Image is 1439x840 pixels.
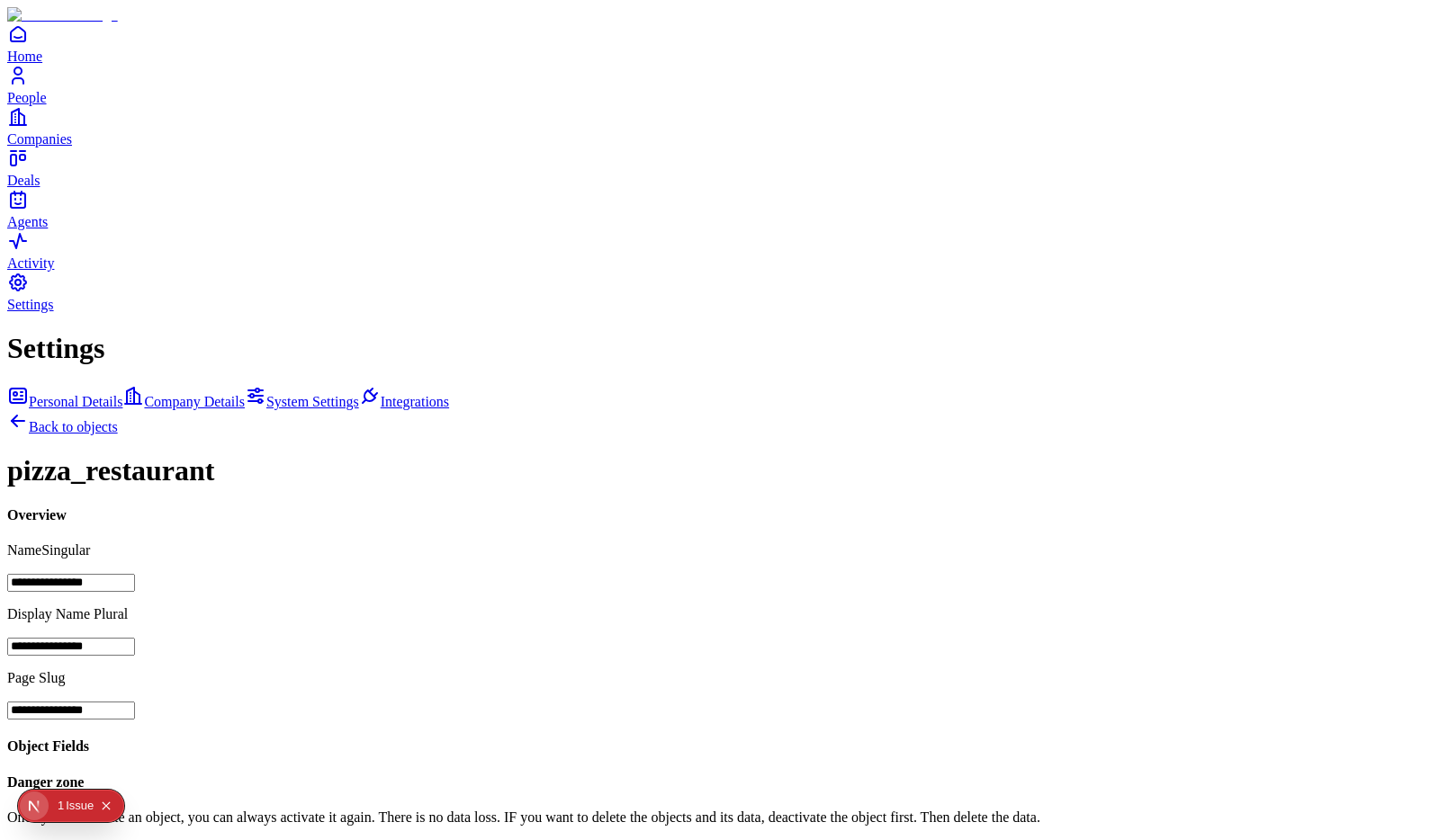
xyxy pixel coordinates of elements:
span: Personal Details [29,394,122,409]
a: Home [7,23,1432,64]
a: Companies [7,106,1432,147]
h1: pizza_restaurant [7,454,1432,487]
a: System Settings [245,394,359,409]
p: Display Name [7,606,1432,622]
p: Page Slug [7,670,1432,686]
span: Singular [41,542,90,558]
h4: Object Fields [7,738,1432,755]
a: Activity [7,230,1432,271]
span: People [7,90,47,105]
a: Settings [7,272,1432,312]
a: People [7,65,1432,105]
p: Name [7,542,1432,559]
span: Integrations [381,394,449,409]
span: Agents [7,214,48,229]
span: Activity [7,255,54,271]
span: Companies [7,131,72,147]
a: Company Details [122,394,245,409]
p: Once you deactivate an object, you can always activate it again. There is no data loss. IF you wa... [7,809,1432,826]
span: Deals [7,173,40,188]
a: Integrations [359,394,449,409]
h4: Danger zone [7,774,1432,791]
span: System Settings [266,394,359,409]
a: Back to objects [7,419,118,434]
a: Deals [7,147,1432,188]
h1: Settings [7,332,1432,365]
span: Company Details [144,394,245,409]
span: Plural [94,606,128,621]
a: Agents [7,189,1432,229]
span: Home [7,49,42,64]
span: Settings [7,297,54,312]
img: Item Brain Logo [7,7,118,23]
a: Personal Details [7,394,122,409]
h4: Overview [7,507,1432,523]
